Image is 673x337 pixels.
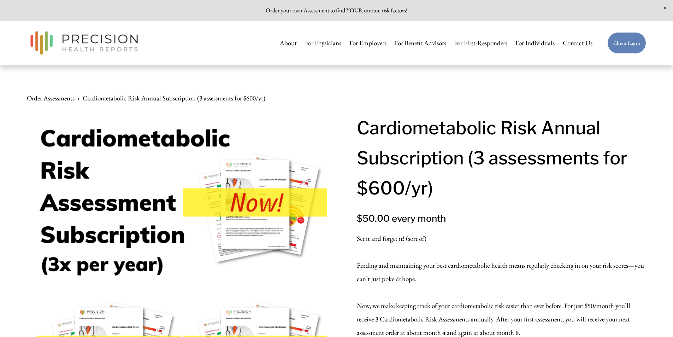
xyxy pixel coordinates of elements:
[27,28,141,58] img: Precision Health Reports
[349,36,386,51] a: For Employers
[357,211,646,226] div: $50.00 every month
[395,36,446,51] a: For Benefit Advisors
[454,36,507,51] a: For First-Responders
[83,92,265,105] a: Cardiometabolic Risk Annual Subscription (3 assessments for $600/yr)
[357,113,646,203] h1: Cardiometabolic Risk Annual Subscription (3 assessments for $600/yr)
[77,92,80,105] span: ›
[280,36,297,51] a: About
[27,92,75,105] a: Order Assessments
[305,36,341,51] a: For Physicians
[563,36,592,51] a: Contact Us
[607,32,646,54] a: Client Login
[515,36,555,51] a: For Individuals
